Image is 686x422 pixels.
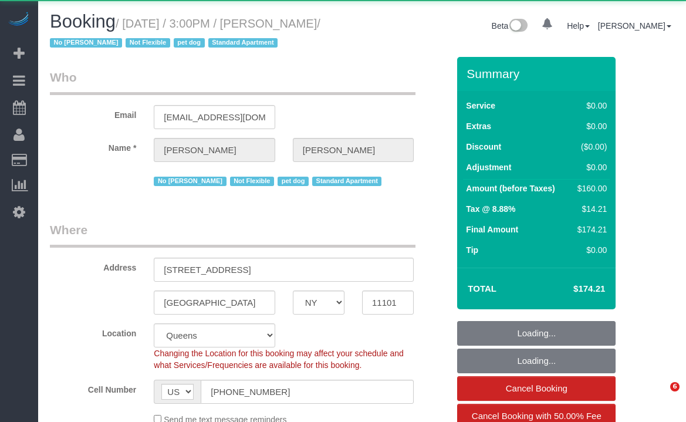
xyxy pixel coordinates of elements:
[41,323,145,339] label: Location
[573,141,607,153] div: ($0.00)
[41,380,145,396] label: Cell Number
[492,21,528,31] a: Beta
[154,105,275,129] input: Email
[538,284,605,294] h4: $174.21
[466,141,501,153] label: Discount
[646,382,674,410] iframe: Intercom live chat
[154,138,275,162] input: First Name
[468,283,496,293] strong: Total
[208,38,278,48] span: Standard Apartment
[50,17,320,50] span: /
[466,224,518,235] label: Final Amount
[154,177,226,186] span: No [PERSON_NAME]
[573,203,607,215] div: $14.21
[50,69,415,95] legend: Who
[573,100,607,112] div: $0.00
[154,291,275,315] input: City
[573,183,607,194] div: $160.00
[230,177,275,186] span: Not Flexible
[466,203,515,215] label: Tax @ 8.88%
[50,38,122,48] span: No [PERSON_NAME]
[7,12,31,28] img: Automaid Logo
[362,291,414,315] input: Zip Code
[126,38,170,48] span: Not Flexible
[472,411,601,421] span: Cancel Booking with 50.00% Fee
[50,221,415,248] legend: Where
[201,380,414,404] input: Cell Number
[598,21,671,31] a: [PERSON_NAME]
[466,100,495,112] label: Service
[573,244,607,256] div: $0.00
[278,177,309,186] span: pet dog
[312,177,382,186] span: Standard Apartment
[573,161,607,173] div: $0.00
[466,183,555,194] label: Amount (before Taxes)
[41,258,145,274] label: Address
[508,19,528,34] img: New interface
[466,244,478,256] label: Tip
[670,382,680,391] span: 6
[467,67,610,80] h3: Summary
[567,21,590,31] a: Help
[174,38,205,48] span: pet dog
[50,11,116,32] span: Booking
[50,17,320,50] small: / [DATE] / 3:00PM / [PERSON_NAME]
[573,120,607,132] div: $0.00
[457,376,616,401] a: Cancel Booking
[466,161,511,173] label: Adjustment
[154,349,403,370] span: Changing the Location for this booking may affect your schedule and what Services/Frequencies are...
[573,224,607,235] div: $174.21
[41,105,145,121] label: Email
[41,138,145,154] label: Name *
[293,138,414,162] input: Last Name
[466,120,491,132] label: Extras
